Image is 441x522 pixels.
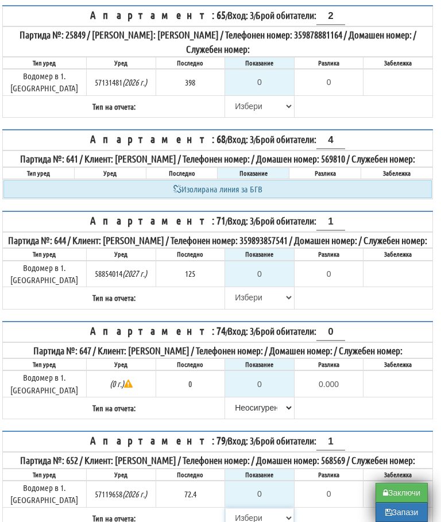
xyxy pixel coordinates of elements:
[86,57,156,69] th: Уред
[363,358,433,370] th: Забележка
[188,378,192,389] span: 0
[256,325,345,337] span: Брой обитатели:
[156,57,225,69] th: Последно
[256,133,345,145] span: Брой обитатели:
[3,261,87,287] td: Водомер в 1.[GEOGRAPHIC_DATA]
[86,69,156,95] td: 57131481
[90,214,226,227] span: Апартамент: 71
[110,378,133,389] i: Метрологична годност до 0г.
[227,133,254,145] span: Вход: 3
[376,483,428,502] button: Заключи
[227,215,254,226] span: Вход: 3
[3,343,432,357] div: Партида №: 647 / Клиент: [PERSON_NAME] / Телефонен номер: / Домашен номер: / Служебен номер:
[185,268,195,279] span: 125
[3,431,433,452] th: / /
[122,489,147,499] i: Метрологична годност до 2026г.
[92,101,136,111] b: Тип на отчета:
[294,57,363,69] th: Разлика
[146,167,218,179] th: Последно
[3,152,432,165] div: Партида №: 641 / Клиент: [PERSON_NAME] / Телефонен номер: / Домашен номер: 569810 / Служебен номер:
[256,9,345,21] span: Брой обитатели:
[122,77,147,87] i: Метрологична годност до 2026г.
[294,248,363,260] th: Разлика
[3,469,87,481] th: Тип уред
[3,180,432,198] div: Изолирана линия за БГВ
[3,233,432,247] div: Партида №: 644 / Клиент: [PERSON_NAME] / Телефонен номер: 359893857541 / Домашен номер: / Служебе...
[86,261,156,287] td: 58854014
[3,481,87,507] td: Водомер в 1.[GEOGRAPHIC_DATA]
[92,403,136,413] b: Тип на отчета:
[90,8,226,21] span: Апартамент: 65
[225,248,295,260] th: Показание
[227,325,254,337] span: Вход: 3
[86,358,156,370] th: Уред
[90,324,226,337] span: Апартамент: 74
[3,453,432,467] div: Партида №: 652 / Клиент: [PERSON_NAME] / Телефонен номер: / Домашен номер: 568569 / Служебен номер:
[225,57,295,69] th: Показание
[92,292,136,303] b: Тип на отчета:
[376,502,428,522] button: Запази
[156,469,225,481] th: Последно
[86,248,156,260] th: Уред
[86,481,156,507] td: 57119658
[3,370,87,397] td: Водомер в 1.[GEOGRAPHIC_DATA]
[156,358,225,370] th: Последно
[3,358,87,370] th: Тип уред
[3,130,433,150] th: / /
[227,435,254,446] span: Вход: 3
[74,167,146,179] th: Уред
[256,435,345,446] span: Брой обитатели:
[3,322,433,342] th: / /
[122,268,147,279] i: Метрологична годност до 2027г.
[294,358,363,370] th: Разлика
[184,489,196,499] span: 72.4
[3,69,87,95] td: Водомер в 1.[GEOGRAPHIC_DATA]
[90,132,226,145] span: Апартамент: 68
[256,215,345,226] span: Брой обитатели:
[90,434,226,447] span: Апартамент: 79
[3,28,432,56] div: Партида №: 25849 / [PERSON_NAME]: [PERSON_NAME] / Телефонен номер: 359878881164 / Домашен номер: ...
[185,77,195,87] span: 398
[3,6,433,26] th: / /
[361,167,433,179] th: Забележка
[3,211,433,232] th: / /
[3,57,87,69] th: Тип уред
[289,167,361,179] th: Разлика
[363,248,433,260] th: Забележка
[363,469,433,481] th: Забележка
[227,9,254,21] span: Вход: 3
[294,469,363,481] th: Разлика
[218,167,289,179] th: Показание
[225,358,295,370] th: Показание
[3,167,75,179] th: Тип уред
[3,248,87,260] th: Тип уред
[156,248,225,260] th: Последно
[225,469,295,481] th: Показание
[363,57,433,69] th: Забележка
[86,469,156,481] th: Уред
